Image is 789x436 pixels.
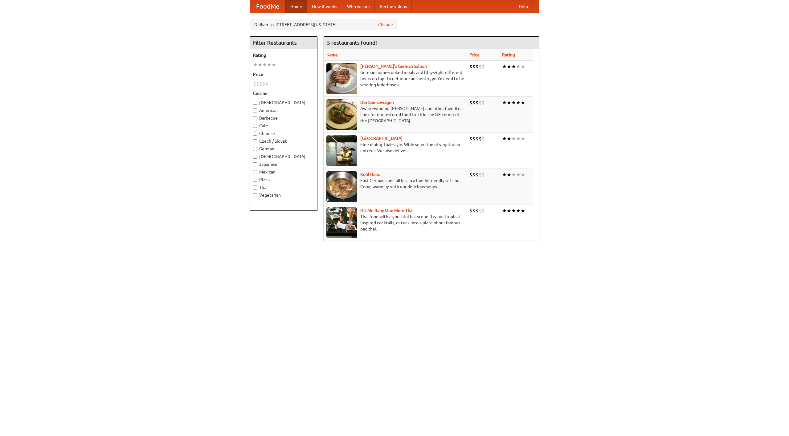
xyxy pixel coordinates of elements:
li: $ [469,171,472,178]
input: Pizza [253,178,257,182]
img: babythai.jpg [326,207,357,238]
a: Der Speisewagen [360,100,394,105]
a: Recipe videos [375,0,412,13]
li: ★ [267,61,272,68]
li: ★ [511,171,516,178]
li: $ [479,63,482,70]
input: Cafe [253,124,257,128]
li: $ [472,207,476,214]
li: $ [476,63,479,70]
img: satay.jpg [326,135,357,166]
li: $ [469,207,472,214]
li: ★ [502,63,507,70]
img: esthers.jpg [326,63,357,94]
label: Vegetarian [253,192,314,198]
a: FoodMe [250,0,285,13]
img: kohlhaus.jpg [326,171,357,202]
li: ★ [516,99,521,106]
label: American [253,107,314,113]
h4: Filter Restaurants [250,37,317,49]
li: ★ [521,135,525,142]
li: ★ [521,63,525,70]
li: $ [479,171,482,178]
li: ★ [507,207,511,214]
p: German home-cooked meals and fifty-eight different beers on tap. To get more authentic, you'd nee... [326,69,464,88]
li: $ [482,171,485,178]
p: East German specialties, in a family-friendly setting. Come warm up with our delicious soups. [326,177,464,190]
li: $ [476,135,479,142]
label: [DEMOGRAPHIC_DATA] [253,153,314,160]
li: ★ [511,63,516,70]
a: Kohl Haus [360,172,380,177]
li: $ [265,80,268,87]
li: ★ [258,61,262,68]
input: Chinese [253,132,257,136]
li: $ [472,63,476,70]
label: [DEMOGRAPHIC_DATA] [253,100,314,106]
li: $ [259,80,262,87]
li: ★ [502,207,507,214]
a: How it works [307,0,342,13]
li: ★ [516,207,521,214]
li: ★ [272,61,276,68]
label: Czech / Slovak [253,138,314,144]
li: ★ [516,171,521,178]
li: ★ [502,99,507,106]
li: $ [476,99,479,106]
li: $ [262,80,265,87]
ng-pluralize: 5 restaurants found! [327,40,377,46]
a: Price [469,52,480,57]
label: Japanese [253,161,314,167]
a: [GEOGRAPHIC_DATA] [360,136,403,141]
li: ★ [502,135,507,142]
li: ★ [502,171,507,178]
li: ★ [511,99,516,106]
input: Barbecue [253,116,257,120]
input: [DEMOGRAPHIC_DATA] [253,101,257,105]
li: ★ [511,207,516,214]
p: Award-winning [PERSON_NAME] and other favorites. Look for our restored food truck in the NE corne... [326,105,464,124]
a: Who we are [342,0,375,13]
a: Home [285,0,307,13]
a: [PERSON_NAME]'s German Saloon [360,64,427,69]
li: $ [253,80,256,87]
a: Rating [502,52,515,57]
h5: Price [253,71,314,77]
h5: Rating [253,52,314,58]
li: ★ [521,171,525,178]
li: $ [472,135,476,142]
li: $ [479,99,482,106]
input: Mexican [253,170,257,174]
p: Thai food with a youthful bar scene. Try our tropical inspired cocktails, or tuck into a plate of... [326,214,464,232]
li: $ [469,99,472,106]
img: speisewagen.jpg [326,99,357,130]
li: $ [472,171,476,178]
li: $ [476,171,479,178]
li: ★ [507,99,511,106]
li: ★ [253,61,258,68]
label: Thai [253,184,314,190]
p: Fine dining Thai-style. Wide selection of vegetarian entrées. We also deliver. [326,141,464,154]
li: ★ [511,135,516,142]
input: Vegetarian [253,193,257,197]
li: $ [476,207,479,214]
label: Pizza [253,177,314,183]
li: ★ [521,207,525,214]
a: Name [326,52,338,57]
label: Chinese [253,130,314,137]
input: Thai [253,185,257,189]
li: ★ [262,61,267,68]
li: $ [469,135,472,142]
h5: Cuisine [253,90,314,96]
li: ★ [516,63,521,70]
li: $ [256,80,259,87]
label: Cafe [253,123,314,129]
input: Japanese [253,162,257,166]
li: $ [472,99,476,106]
li: $ [469,63,472,70]
li: ★ [521,99,525,106]
label: Mexican [253,169,314,175]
